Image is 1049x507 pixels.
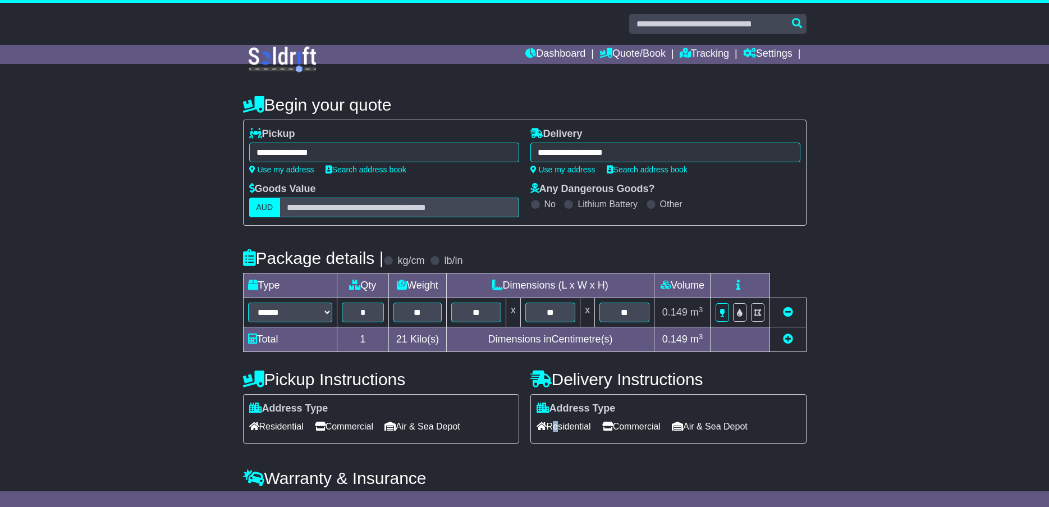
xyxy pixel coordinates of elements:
[249,165,314,174] a: Use my address
[389,327,447,352] td: Kilo(s)
[660,199,682,209] label: Other
[690,334,703,345] span: m
[243,249,384,267] h4: Package details |
[389,273,447,298] td: Weight
[249,128,295,140] label: Pickup
[783,307,793,318] a: Remove this item
[607,165,688,174] a: Search address book
[537,403,616,415] label: Address Type
[397,255,424,267] label: kg/cm
[249,198,281,217] label: AUD
[530,183,655,195] label: Any Dangerous Goods?
[243,273,337,298] td: Type
[530,165,595,174] a: Use my address
[396,334,407,345] span: 21
[662,334,688,345] span: 0.149
[530,370,807,389] h4: Delivery Instructions
[578,199,638,209] label: Lithium Battery
[243,95,807,114] h4: Begin your quote
[783,334,793,345] a: Add new item
[243,469,807,487] h4: Warranty & Insurance
[672,418,748,435] span: Air & Sea Depot
[506,298,520,327] td: x
[446,327,654,352] td: Dimensions in Centimetre(s)
[326,165,406,174] a: Search address book
[580,298,595,327] td: x
[680,45,729,64] a: Tracking
[690,307,703,318] span: m
[699,332,703,341] sup: 3
[525,45,585,64] a: Dashboard
[446,273,654,298] td: Dimensions (L x W x H)
[599,45,666,64] a: Quote/Book
[662,307,688,318] span: 0.149
[537,418,591,435] span: Residential
[249,183,316,195] label: Goods Value
[699,305,703,314] sup: 3
[243,327,337,352] td: Total
[337,327,389,352] td: 1
[384,418,460,435] span: Air & Sea Depot
[444,255,462,267] label: lb/in
[602,418,661,435] span: Commercial
[249,418,304,435] span: Residential
[315,418,373,435] span: Commercial
[743,45,793,64] a: Settings
[249,403,328,415] label: Address Type
[654,273,711,298] td: Volume
[243,370,519,389] h4: Pickup Instructions
[530,128,583,140] label: Delivery
[544,199,556,209] label: No
[337,273,389,298] td: Qty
